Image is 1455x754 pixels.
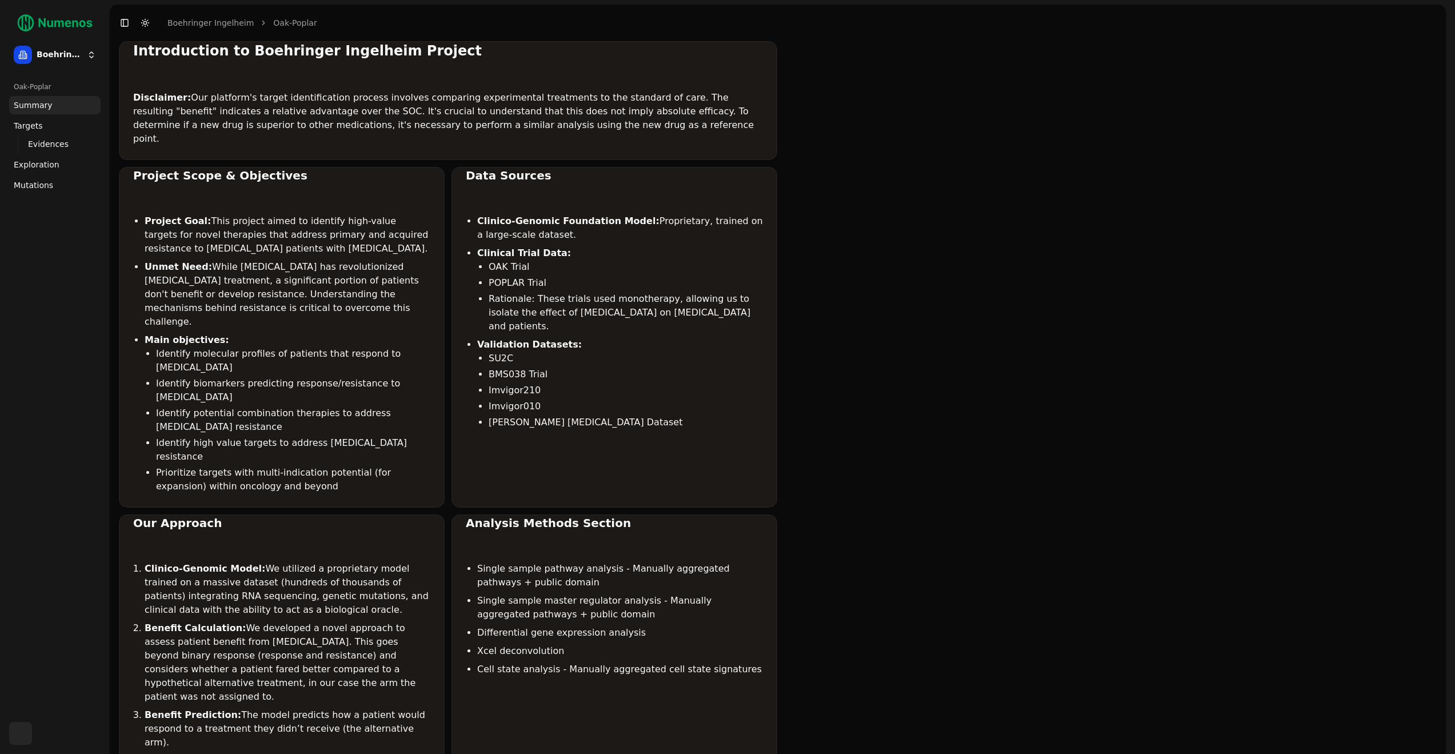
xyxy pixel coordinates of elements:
[477,216,659,226] strong: Clinico-Genomic Foundation Model:
[37,50,82,60] span: Boehringer Ingelheim
[9,78,101,96] div: Oak-Poplar
[489,384,763,397] li: Imvigor210
[466,167,763,183] div: Data Sources
[9,41,101,69] button: Boehringer Ingelheim
[133,515,430,531] div: Our Approach
[9,176,101,194] a: Mutations
[167,17,254,29] a: Boehringer Ingelheim
[9,9,101,37] img: Numenos
[145,260,430,329] li: While [MEDICAL_DATA] has revolutionized [MEDICAL_DATA] treatment, a significant portion of patien...
[489,416,763,429] li: [PERSON_NAME] [MEDICAL_DATA] Dataset
[9,117,101,135] a: Targets
[156,377,430,404] li: Identify biomarkers predicting response/resistance to [MEDICAL_DATA]
[489,292,763,333] li: Rationale: These trials used monotherapy, allowing us to isolate the effect of [MEDICAL_DATA] on ...
[133,91,763,146] p: Our platform's target identification process involves comparing experimental treatments to the st...
[477,644,763,658] li: Xcel deconvolution
[167,17,317,29] nav: breadcrumb
[117,15,133,31] button: Toggle Sidebar
[133,92,191,103] strong: Disclaimer:
[273,17,317,29] a: Oak-Poplar
[9,155,101,174] a: Exploration
[156,466,430,493] li: Prioritize targets with multi-indication potential (for expansion) within oncology and beyond
[14,120,43,131] span: Targets
[489,368,763,381] li: BMS038 Trial
[489,400,763,413] li: Imvigor010
[145,709,241,720] strong: Benefit Prediction:
[14,159,59,170] span: Exploration
[477,248,571,258] strong: Clinical Trial Data:
[28,138,69,150] span: Evidences
[477,562,763,589] li: Single sample pathway analysis - Manually aggregated pathways + public domain
[477,214,763,242] li: Proprietary, trained on a large-scale dataset.
[156,406,430,434] li: Identify potential combination therapies to address [MEDICAL_DATA] resistance
[145,334,229,345] strong: Main objectives:
[145,621,430,704] li: We developed a novel approach to assess patient benefit from [MEDICAL_DATA]. This goes beyond bin...
[133,42,763,60] div: Introduction to Boehringer Ingelheim Project
[489,260,763,274] li: OAK Trial
[156,436,430,464] li: Identify high value targets to address [MEDICAL_DATA] resistance
[477,663,763,676] li: Cell state analysis - Manually aggregated cell state signatures
[477,594,763,621] li: Single sample master regulator analysis - Manually aggregated pathways + public domain
[145,562,430,617] li: We utilized a proprietary model trained on a massive dataset (hundreds of thousands of patients) ...
[145,261,212,272] strong: Unmet Need:
[145,563,265,574] strong: Clinico-Genomic Model:
[14,99,53,111] span: Summary
[466,515,763,531] div: Analysis Methods Section
[14,179,53,191] span: Mutations
[145,214,430,256] li: This project aimed to identify high-value targets for novel therapies that address primary and ac...
[489,352,763,365] li: SU2C
[477,626,763,640] li: Differential gene expression analysis
[137,15,153,31] button: Toggle Dark Mode
[145,623,246,633] strong: Benefit Calculation:
[489,276,763,290] li: POPLAR Trial
[477,339,582,350] strong: Validation Datasets:
[145,216,211,226] strong: Project Goal:
[145,708,430,749] li: The model predicts how a patient would respond to a treatment they didn’t receive (the alternativ...
[9,96,101,114] a: Summary
[23,136,87,152] a: Evidences
[156,347,430,374] li: Identify molecular profiles of patients that respond to [MEDICAL_DATA]
[133,167,430,183] div: Project Scope & Objectives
